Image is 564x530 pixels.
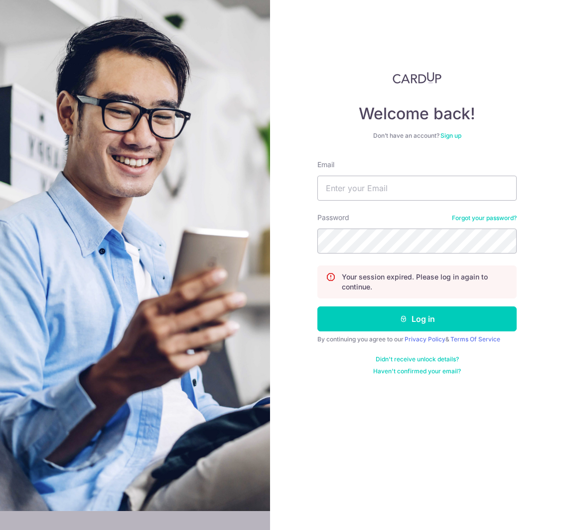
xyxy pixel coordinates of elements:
a: Forgot your password? [452,214,517,222]
div: Don’t have an account? [317,132,517,140]
div: By continuing you agree to our & [317,335,517,343]
a: Didn't receive unlock details? [376,355,459,363]
label: Email [317,160,334,170]
a: Terms Of Service [450,335,500,343]
button: Log in [317,306,517,331]
a: Sign up [440,132,461,139]
img: CardUp Logo [393,72,441,84]
input: Enter your Email [317,176,517,201]
label: Password [317,213,349,223]
a: Privacy Policy [405,335,445,343]
p: Your session expired. Please log in again to continue. [342,272,508,292]
a: Haven't confirmed your email? [373,367,461,375]
h4: Welcome back! [317,104,517,124]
